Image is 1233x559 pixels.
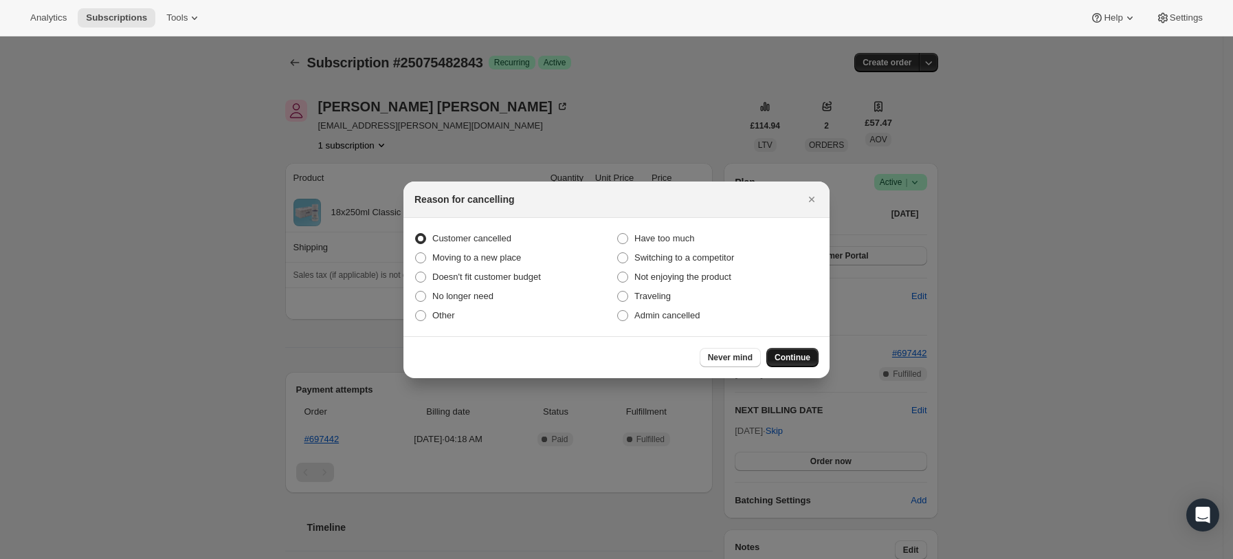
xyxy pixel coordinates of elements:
[432,310,455,320] span: Other
[158,8,210,28] button: Tools
[802,190,821,209] button: Close
[1148,8,1211,28] button: Settings
[30,12,67,23] span: Analytics
[766,348,819,367] button: Continue
[432,291,493,301] span: No longer need
[432,233,511,243] span: Customer cancelled
[708,352,753,363] span: Never mind
[414,193,514,206] h2: Reason for cancelling
[1186,498,1219,531] div: Open Intercom Messenger
[634,233,694,243] span: Have too much
[775,352,810,363] span: Continue
[78,8,155,28] button: Subscriptions
[1082,8,1144,28] button: Help
[1170,12,1203,23] span: Settings
[432,252,521,263] span: Moving to a new place
[634,310,700,320] span: Admin cancelled
[634,272,731,282] span: Not enjoying the product
[634,252,734,263] span: Switching to a competitor
[86,12,147,23] span: Subscriptions
[432,272,541,282] span: Doesn't fit customer budget
[634,291,671,301] span: Traveling
[1104,12,1122,23] span: Help
[22,8,75,28] button: Analytics
[166,12,188,23] span: Tools
[700,348,761,367] button: Never mind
